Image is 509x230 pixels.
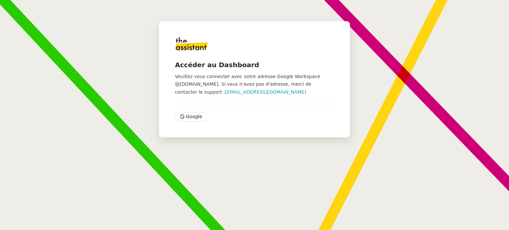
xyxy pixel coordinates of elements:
span: Google [186,113,202,120]
img: logo [175,37,208,50]
span: Veuillez vous connecter avec votre adresse Google Workspace @[DOMAIN_NAME]. Si vous n'avez pas d'... [175,74,320,95]
button: Google [175,112,207,121]
a: [EMAIL_ADDRESS][DOMAIN_NAME] [225,89,306,95]
h4: Accéder au Dashboard [175,60,334,69]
